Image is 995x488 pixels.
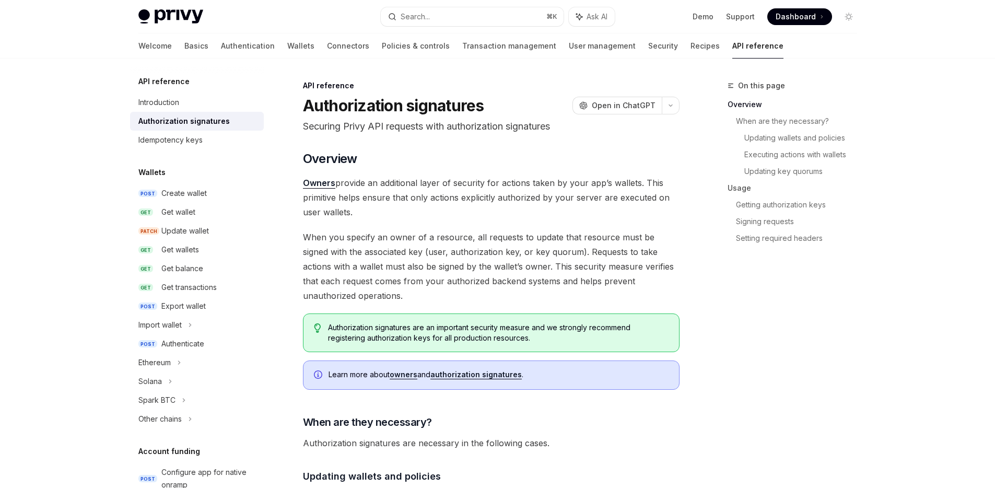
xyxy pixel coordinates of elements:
[736,230,865,247] a: Setting required headers
[327,33,369,59] a: Connectors
[401,10,430,23] div: Search...
[138,115,230,127] div: Authorization signatures
[221,33,275,59] a: Authentication
[161,187,207,200] div: Create wallet
[130,112,264,131] a: Authorization signatures
[738,79,785,92] span: On this page
[328,322,668,343] span: Authorization signatures are an important security measure and we strongly recommend registering ...
[693,11,713,22] a: Demo
[303,119,680,134] p: Securing Privy API requests with authorization signatures
[648,33,678,59] a: Security
[161,338,204,350] div: Authenticate
[138,394,175,406] div: Spark BTC
[592,100,655,111] span: Open in ChatGPT
[138,413,182,425] div: Other chains
[303,150,357,167] span: Overview
[161,243,199,256] div: Get wallets
[690,33,720,59] a: Recipes
[732,33,783,59] a: API reference
[382,33,450,59] a: Policies & controls
[184,33,208,59] a: Basics
[138,445,200,458] h5: Account funding
[161,206,195,218] div: Get wallet
[138,246,153,254] span: GET
[138,227,159,235] span: PATCH
[130,203,264,222] a: GETGet wallet
[430,370,522,379] a: authorization signatures
[130,184,264,203] a: POSTCreate wallet
[138,190,157,197] span: POST
[130,222,264,240] a: PATCHUpdate wallet
[138,319,182,331] div: Import wallet
[138,475,157,483] span: POST
[744,163,865,180] a: Updating key quorums
[303,469,441,483] span: Updating wallets and policies
[776,11,816,22] span: Dashboard
[161,225,209,237] div: Update wallet
[303,230,680,303] span: When you specify an owner of a resource, all requests to update that resource must be signed with...
[138,9,203,24] img: light logo
[138,356,171,369] div: Ethereum
[303,80,680,91] div: API reference
[138,284,153,292] span: GET
[546,13,557,21] span: ⌘ K
[138,166,166,179] h5: Wallets
[569,33,636,59] a: User management
[329,369,669,380] span: Learn more about and .
[130,93,264,112] a: Introduction
[130,131,264,149] a: Idempotency keys
[287,33,314,59] a: Wallets
[130,259,264,278] a: GETGet balance
[138,75,190,88] h5: API reference
[138,208,153,216] span: GET
[728,96,865,113] a: Overview
[736,213,865,230] a: Signing requests
[138,303,157,310] span: POST
[138,265,153,273] span: GET
[767,8,832,25] a: Dashboard
[138,375,162,388] div: Solana
[587,11,607,22] span: Ask AI
[726,11,755,22] a: Support
[314,370,324,381] svg: Info
[130,297,264,316] a: POSTExport wallet
[138,96,179,109] div: Introduction
[736,196,865,213] a: Getting authorization keys
[130,278,264,297] a: GETGet transactions
[138,340,157,348] span: POST
[130,240,264,259] a: GETGet wallets
[303,415,432,429] span: When are they necessary?
[161,300,206,312] div: Export wallet
[303,176,680,219] span: provide an additional layer of security for actions taken by your app’s wallets. This primitive h...
[569,7,615,26] button: Ask AI
[728,180,865,196] a: Usage
[744,146,865,163] a: Executing actions with wallets
[736,113,865,130] a: When are they necessary?
[138,33,172,59] a: Welcome
[303,178,335,189] a: Owners
[303,96,484,115] h1: Authorization signatures
[390,370,417,379] a: owners
[130,334,264,353] a: POSTAuthenticate
[303,436,680,450] span: Authorization signatures are necessary in the following cases.
[572,97,662,114] button: Open in ChatGPT
[138,134,203,146] div: Idempotency keys
[314,323,321,333] svg: Tip
[381,7,564,26] button: Search...⌘K
[744,130,865,146] a: Updating wallets and policies
[161,281,217,294] div: Get transactions
[462,33,556,59] a: Transaction management
[840,8,857,25] button: Toggle dark mode
[161,262,203,275] div: Get balance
